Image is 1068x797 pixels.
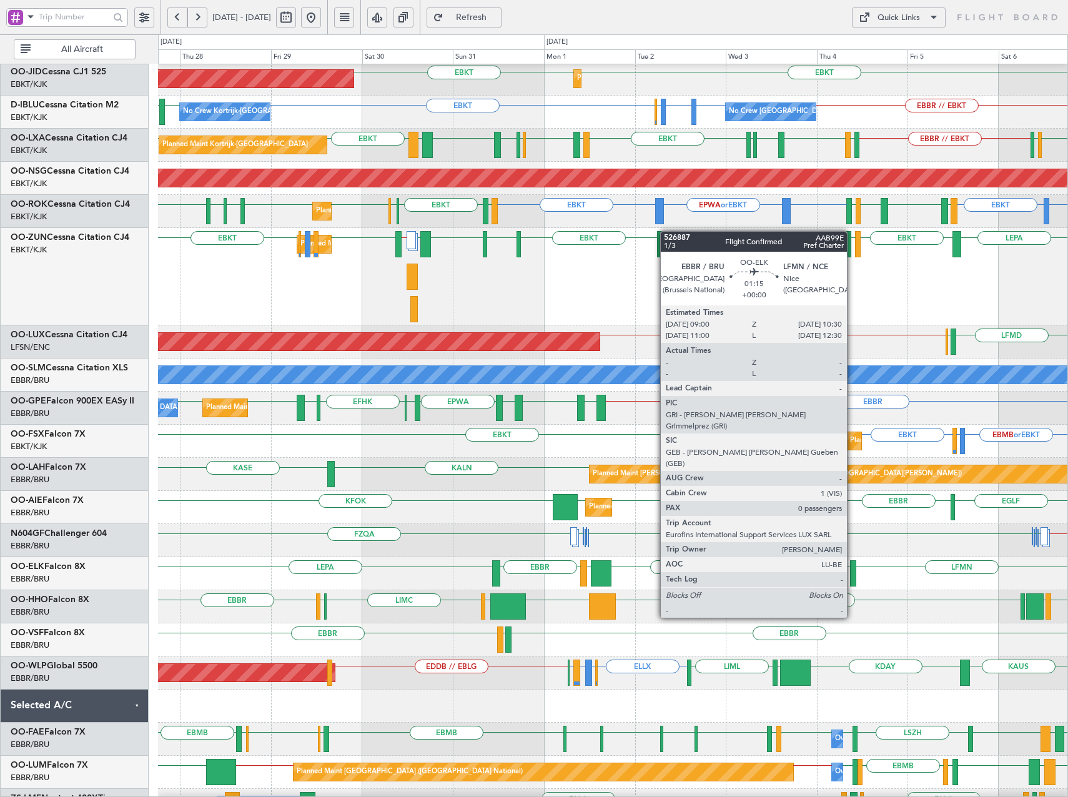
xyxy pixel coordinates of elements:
[11,761,88,770] a: OO-LUMFalcon 7X
[878,12,920,24] div: Quick Links
[11,661,47,670] span: OO-WLP
[212,12,271,23] span: [DATE] - [DATE]
[11,167,47,176] span: OO-NSG
[11,540,49,552] a: EBBR/BRU
[577,69,723,88] div: Planned Maint Kortrijk-[GEOGRAPHIC_DATA]
[11,200,47,209] span: OO-ROK
[852,7,946,27] button: Quick Links
[14,39,136,59] button: All Aircraft
[446,13,497,22] span: Refresh
[11,761,47,770] span: OO-LUM
[11,628,85,637] a: OO-VSFFalcon 8X
[11,134,127,142] a: OO-LXACessna Citation CJ4
[11,364,46,372] span: OO-SLM
[11,330,45,339] span: OO-LUX
[11,134,45,142] span: OO-LXA
[11,463,45,472] span: OO-LAH
[817,49,908,64] div: Thu 4
[11,595,89,604] a: OO-HHOFalcon 8X
[11,661,97,670] a: OO-WLPGlobal 5500
[11,145,47,156] a: EBKT/KJK
[11,244,47,255] a: EBKT/KJK
[11,463,86,472] a: OO-LAHFalcon 7X
[11,408,49,419] a: EBBR/BRU
[11,595,48,604] span: OO-HHO
[726,49,817,64] div: Wed 3
[11,529,44,538] span: N604GF
[11,507,49,518] a: EBBR/BRU
[206,398,432,417] div: Planned Maint [GEOGRAPHIC_DATA] ([GEOGRAPHIC_DATA] National)
[11,606,49,618] a: EBBR/BRU
[11,375,49,386] a: EBBR/BRU
[11,739,49,750] a: EBBR/BRU
[11,496,42,505] span: OO-AIE
[427,7,502,27] button: Refresh
[11,628,44,637] span: OO-VSF
[453,49,544,64] div: Sun 31
[11,474,49,485] a: EBBR/BRU
[850,432,996,450] div: Planned Maint Kortrijk-[GEOGRAPHIC_DATA]
[316,202,462,220] div: Planned Maint Kortrijk-[GEOGRAPHIC_DATA]
[11,772,49,783] a: EBBR/BRU
[835,730,920,748] div: Owner Melsbroek Air Base
[11,67,106,76] a: OO-JIDCessna CJ1 525
[183,102,312,121] div: No Crew Kortrijk-[GEOGRAPHIC_DATA]
[11,233,129,242] a: OO-ZUNCessna Citation CJ4
[362,49,453,64] div: Sat 30
[11,211,47,222] a: EBKT/KJK
[11,397,46,405] span: OO-GPE
[11,430,86,438] a: OO-FSXFalcon 7X
[544,49,635,64] div: Mon 1
[11,112,47,123] a: EBKT/KJK
[635,49,726,64] div: Tue 2
[546,37,568,47] div: [DATE]
[11,330,127,339] a: OO-LUXCessna Citation CJ4
[11,430,44,438] span: OO-FSX
[11,640,49,651] a: EBBR/BRU
[33,45,131,54] span: All Aircraft
[729,102,938,121] div: No Crew [GEOGRAPHIC_DATA] ([GEOGRAPHIC_DATA] National)
[835,763,920,781] div: Owner Melsbroek Air Base
[11,364,128,372] a: OO-SLMCessna Citation XLS
[11,573,49,585] a: EBBR/BRU
[162,136,308,154] div: Planned Maint Kortrijk-[GEOGRAPHIC_DATA]
[11,101,39,109] span: D-IBLU
[11,167,129,176] a: OO-NSGCessna Citation CJ4
[593,465,962,483] div: Planned Maint [PERSON_NAME]-[GEOGRAPHIC_DATA][PERSON_NAME] ([GEOGRAPHIC_DATA][PERSON_NAME])
[11,728,44,736] span: OO-FAE
[11,529,107,538] a: N604GFChallenger 604
[11,79,47,90] a: EBKT/KJK
[297,763,523,781] div: Planned Maint [GEOGRAPHIC_DATA] ([GEOGRAPHIC_DATA] National)
[11,728,86,736] a: OO-FAEFalcon 7X
[589,498,786,517] div: Planned Maint [GEOGRAPHIC_DATA] ([GEOGRAPHIC_DATA])
[271,49,362,64] div: Fri 29
[11,101,119,109] a: D-IBLUCessna Citation M2
[11,397,134,405] a: OO-GPEFalcon 900EX EASy II
[161,37,182,47] div: [DATE]
[11,342,50,353] a: LFSN/ENC
[11,562,86,571] a: OO-ELKFalcon 8X
[11,673,49,684] a: EBBR/BRU
[11,67,42,76] span: OO-JID
[39,7,109,26] input: Trip Number
[11,496,84,505] a: OO-AIEFalcon 7X
[11,200,130,209] a: OO-ROKCessna Citation CJ4
[11,441,47,452] a: EBKT/KJK
[11,562,44,571] span: OO-ELK
[907,49,999,64] div: Fri 5
[180,49,271,64] div: Thu 28
[11,233,47,242] span: OO-ZUN
[11,178,47,189] a: EBKT/KJK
